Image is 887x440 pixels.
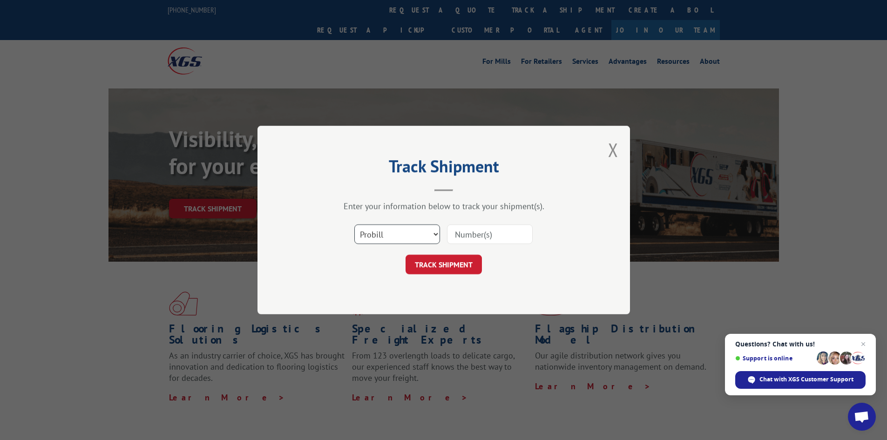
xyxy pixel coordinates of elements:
button: Close modal [608,137,618,162]
span: Chat with XGS Customer Support [735,371,866,389]
span: Questions? Chat with us! [735,340,866,348]
span: Support is online [735,355,813,362]
button: TRACK SHIPMENT [406,255,482,274]
span: Chat with XGS Customer Support [759,375,853,384]
h2: Track Shipment [304,160,583,177]
input: Number(s) [447,224,533,244]
a: Open chat [848,403,876,431]
div: Enter your information below to track your shipment(s). [304,201,583,211]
